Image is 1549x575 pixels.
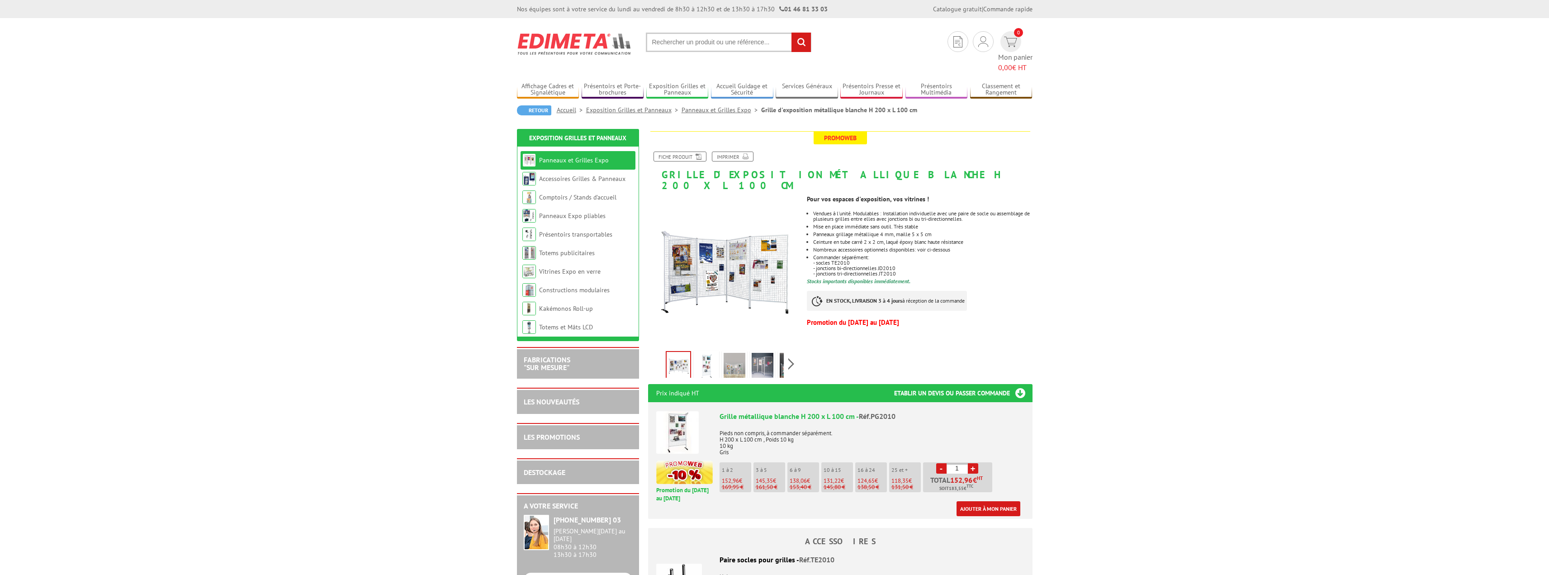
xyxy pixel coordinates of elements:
li: Vendues à l'unité. Modulables : Installation individuelle avec une paire de socle ou assemblage d... [813,211,1032,222]
a: + [968,463,978,474]
img: Vitrines Expo en verre [522,265,536,278]
span: 152,96 [722,477,739,485]
p: Promotion du [DATE] au [DATE] [807,320,1032,325]
a: Constructions modulaires [539,286,610,294]
a: Totems publicitaires [539,249,595,257]
li: Nombreux accessoires optionnels disponibles: voir ci-dessous [813,247,1032,252]
p: € [756,478,785,484]
h4: ACCESSOIRES [648,537,1033,546]
p: € [891,478,921,484]
span: € HT [998,62,1033,73]
a: Accessoires Grilles & Panneaux [539,175,625,183]
a: Kakémonos Roll-up [539,304,593,313]
p: Panneaux grillage métallique 4 mm, maille 5 x 5 cm [813,232,1032,237]
a: DESTOCKAGE [524,468,565,477]
input: Rechercher un produit ou une référence... [646,33,811,52]
img: Grille métallique blanche H 200 x L 100 cm [656,411,699,454]
li: Commander séparément: - socles TE2010 - jonctions bi-directionnelles JD2010 - jonctions tri-direc... [813,255,1032,276]
p: Prix indiqué HT [656,384,699,402]
span: 183,55 [949,485,964,492]
p: 16 à 24 [857,467,887,473]
p: à réception de la commande [807,291,967,311]
h3: Etablir un devis ou passer commande [894,384,1033,402]
img: Edimeta [517,27,632,61]
p: € [824,478,853,484]
span: Soit € [939,485,973,492]
span: Next [787,356,796,371]
a: Présentoirs transportables [539,230,612,238]
a: Services Généraux [776,82,838,97]
font: Stocks importants disponibles immédiatement. [807,278,910,285]
img: pg2010_grille_metallique_blanche_h200xl100_2.jpg [696,353,717,381]
span: Réf.PG2010 [859,412,895,421]
p: 6 à 9 [790,467,819,473]
img: widget-service.jpg [524,515,549,550]
a: Ajouter à mon panier [957,501,1020,516]
a: Exposition Grilles et Panneaux [529,134,626,142]
p: 161,50 € [756,484,785,490]
a: Fiche produit [654,152,706,162]
li: Grille d'exposition métallique blanche H 200 x L 100 cm [761,105,917,114]
span: 0 [1014,28,1023,37]
img: grille_exposition_metallique_blanche_200x100.jpg [752,353,773,381]
p: € [790,478,819,484]
strong: [PHONE_NUMBER] 03 [554,515,621,524]
a: FABRICATIONS"Sur Mesure" [524,355,570,372]
sup: TTC [966,484,973,489]
strong: Pour vos espaces d'exposition, vos vitrines ! [807,195,929,203]
img: pg2010_grille_metallique_blanche_h200xl100_3.jpg [780,353,801,381]
strong: EN STOCK, LIVRAISON 3 à 4 jours [826,297,902,304]
a: Vitrines Expo en verre [539,267,601,276]
a: Présentoirs Presse et Journaux [840,82,903,97]
span: 145,35 [756,477,773,485]
div: Grille métallique blanche H 200 x L 100 cm - [720,411,1024,422]
span: 124,65 [857,477,875,485]
a: Accueil [557,106,586,114]
a: Comptoirs / Stands d'accueil [539,193,616,201]
img: Comptoirs / Stands d'accueil [522,190,536,204]
img: Constructions modulaires [522,283,536,297]
a: Catalogue gratuit [933,5,982,13]
a: Panneaux et Grilles Expo [682,106,761,114]
img: Présentoirs transportables [522,228,536,241]
p: € [722,478,751,484]
p: Pieds non compris, à commander séparément. H 200 x L 100 cm , Poids 10 kg 10 kg Gris [720,424,1024,456]
img: Panneaux et Grilles Expo [522,153,536,167]
img: devis rapide [953,36,962,48]
div: [PERSON_NAME][DATE] au [DATE] [554,527,632,543]
p: Total [925,476,992,492]
p: 3 à 5 [756,467,785,473]
h2: A votre service [524,502,632,510]
span: 131,22 [824,477,841,485]
div: | [933,5,1033,14]
img: promotion [656,461,713,484]
span: € [973,476,977,484]
a: Panneaux Expo pliables [539,212,606,220]
p: Promotion du [DATE] au [DATE] [656,486,713,503]
div: Paire socles pour grilles - [656,555,1024,565]
img: grilles_exposition_pg2010.jpg [648,195,801,348]
a: Exposition Grilles et Panneaux [646,82,709,97]
li: Ceinture en tube carré 2 x 2 cm, laqué époxy blanc haute résistance [813,239,1032,245]
span: Mon panier [998,52,1033,73]
img: devis rapide [1004,37,1017,47]
a: LES NOUVEAUTÉS [524,397,579,406]
a: devis rapide 0 Mon panier 0,00€ HT [998,31,1033,73]
a: Panneaux et Grilles Expo [539,156,609,164]
p: 145,80 € [824,484,853,490]
li: Mise en place immédiate sans outil. Très stable [813,224,1032,229]
div: Nos équipes sont à votre service du lundi au vendredi de 8h30 à 12h30 et de 13h30 à 17h30 [517,5,828,14]
sup: HT [977,475,983,481]
div: 08h30 à 12h30 13h30 à 17h30 [554,527,632,559]
span: 118,35 [891,477,909,485]
p: 25 et + [891,467,921,473]
p: 10 à 15 [824,467,853,473]
img: grilles_exposition_pg2010.jpg [667,352,690,380]
a: Présentoirs Multimédia [905,82,968,97]
a: Affichage Cadres et Signalétique [517,82,579,97]
img: pg2010_grille_metallique_blanche_h200xl100_1.jpg [724,353,745,381]
strong: 01 46 81 33 03 [779,5,828,13]
a: LES PROMOTIONS [524,432,580,442]
p: 131,50 € [891,484,921,490]
p: 169,95 € [722,484,751,490]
